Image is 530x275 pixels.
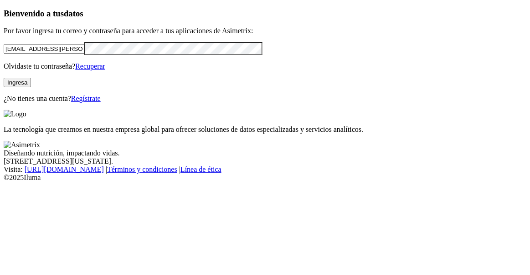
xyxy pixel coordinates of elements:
a: [URL][DOMAIN_NAME] [25,165,104,173]
span: datos [64,9,83,18]
p: Por favor ingresa tu correo y contraseña para acceder a tus aplicaciones de Asimetrix: [4,27,526,35]
p: La tecnología que creamos en nuestra empresa global para ofrecer soluciones de datos especializad... [4,125,526,134]
a: Regístrate [71,95,101,102]
div: © 2025 Iluma [4,174,526,182]
div: [STREET_ADDRESS][US_STATE]. [4,157,526,165]
img: Asimetrix [4,141,40,149]
a: Línea de ética [180,165,221,173]
p: ¿No tienes una cuenta? [4,95,526,103]
img: Logo [4,110,26,118]
a: Recuperar [75,62,105,70]
div: Visita : | | [4,165,526,174]
h3: Bienvenido a tus [4,9,526,19]
input: Tu correo [4,44,84,54]
button: Ingresa [4,78,31,87]
a: Términos y condiciones [107,165,177,173]
p: Olvidaste tu contraseña? [4,62,526,70]
div: Diseñando nutrición, impactando vidas. [4,149,526,157]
